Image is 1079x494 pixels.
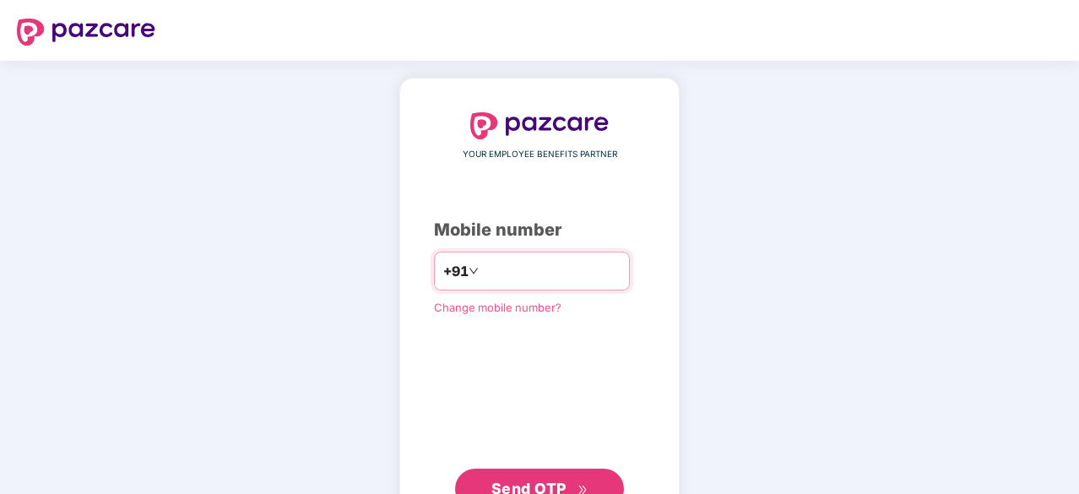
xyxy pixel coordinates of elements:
a: Change mobile number? [434,301,561,314]
span: +91 [443,261,469,282]
img: logo [17,19,155,46]
span: YOUR EMPLOYEE BENEFITS PARTNER [463,148,617,161]
div: Mobile number [434,217,645,243]
img: logo [470,112,609,139]
span: down [469,266,479,276]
